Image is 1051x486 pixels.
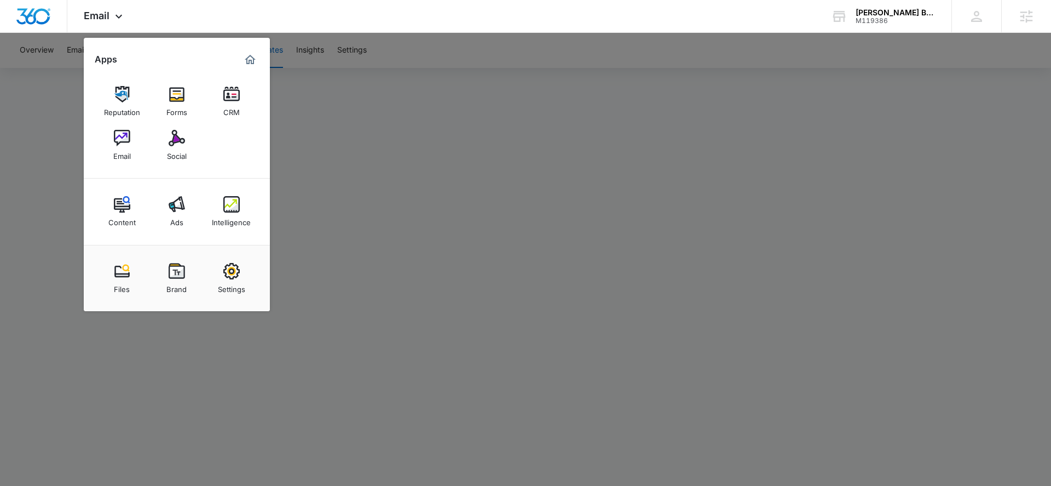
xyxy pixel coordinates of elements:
[170,213,183,227] div: Ads
[856,17,935,25] div: account id
[101,124,143,166] a: Email
[108,213,136,227] div: Content
[241,51,259,68] a: Marketing 360® Dashboard
[95,54,117,65] h2: Apps
[156,258,198,299] a: Brand
[166,279,187,294] div: Brand
[101,191,143,232] a: Content
[156,81,198,122] a: Forms
[211,191,252,232] a: Intelligence
[156,124,198,166] a: Social
[104,102,140,117] div: Reputation
[101,81,143,122] a: Reputation
[223,102,240,117] div: CRM
[84,10,109,21] span: Email
[211,81,252,122] a: CRM
[212,213,251,227] div: Intelligence
[218,279,245,294] div: Settings
[167,146,187,161] div: Social
[113,146,131,161] div: Email
[101,258,143,299] a: Files
[856,8,935,17] div: account name
[211,258,252,299] a: Settings
[114,279,130,294] div: Files
[166,102,187,117] div: Forms
[156,191,198,232] a: Ads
